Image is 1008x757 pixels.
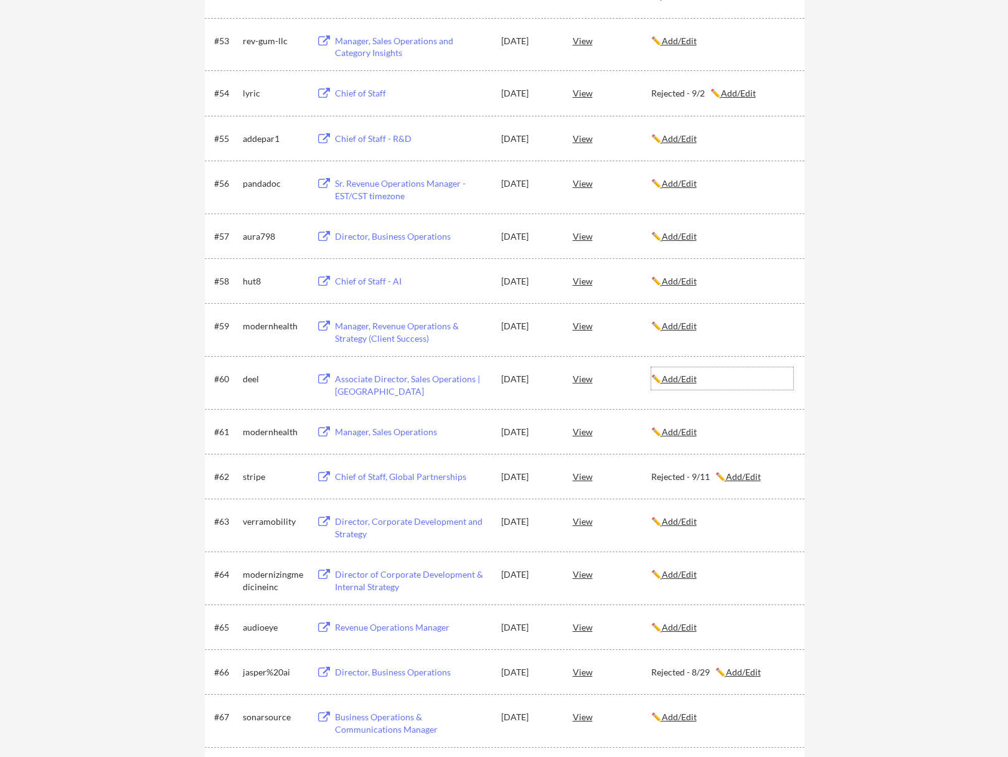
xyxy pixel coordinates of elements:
div: [DATE] [501,275,556,288]
div: View [573,270,651,292]
u: Add/Edit [662,622,697,632]
div: Director, Business Operations [335,666,489,679]
div: ✏️ [651,373,793,385]
div: Rejected - 9/11 ✏️ [651,471,793,483]
div: View [573,563,651,585]
div: View [573,616,651,638]
div: Sr. Revenue Operations Manager - EST/CST timezone [335,177,489,202]
div: View [573,367,651,390]
u: Add/Edit [662,569,697,580]
div: Associate Director, Sales Operations | [GEOGRAPHIC_DATA] [335,373,489,397]
div: View [573,510,651,532]
div: #55 [214,133,238,145]
div: #61 [214,426,238,438]
u: Add/Edit [662,178,697,189]
u: Add/Edit [662,231,697,242]
div: View [573,29,651,52]
div: #60 [214,373,238,385]
u: Add/Edit [662,426,697,437]
div: #57 [214,230,238,243]
div: #65 [214,621,238,634]
div: ✏️ [651,230,793,243]
div: #66 [214,666,238,679]
div: View [573,661,651,683]
div: lyric [243,87,305,100]
u: Add/Edit [662,321,697,331]
div: View [573,172,651,194]
div: Rejected - 9/2 ✏️ [651,87,793,100]
div: ✏️ [651,177,793,190]
div: Revenue Operations Manager [335,621,489,634]
div: [DATE] [501,471,556,483]
div: ✏️ [651,320,793,332]
div: rev-gum-llc [243,35,305,47]
div: Director of Corporate Development & Internal Strategy [335,568,489,593]
div: aura798 [243,230,305,243]
div: #54 [214,87,238,100]
div: ✏️ [651,568,793,581]
div: View [573,420,651,443]
div: ✏️ [651,515,793,528]
div: audioeye [243,621,305,634]
div: View [573,705,651,728]
div: Manager, Sales Operations and Category Insights [335,35,489,59]
div: Business Operations & Communications Manager [335,711,489,735]
div: ✏️ [651,621,793,634]
div: modernizingmedicineinc [243,568,305,593]
div: #67 [214,711,238,723]
div: #58 [214,275,238,288]
div: Chief of Staff - R&D [335,133,489,145]
div: Chief of Staff, Global Partnerships [335,471,489,483]
div: pandadoc [243,177,305,190]
div: [DATE] [501,426,556,438]
div: #64 [214,568,238,581]
div: [DATE] [501,373,556,385]
div: #63 [214,515,238,528]
div: #56 [214,177,238,190]
div: [DATE] [501,320,556,332]
div: #59 [214,320,238,332]
u: Add/Edit [721,88,756,98]
div: View [573,465,651,487]
div: addepar1 [243,133,305,145]
u: Add/Edit [726,471,761,482]
div: Rejected - 8/29 ✏️ [651,666,793,679]
div: [DATE] [501,711,556,723]
div: [DATE] [501,35,556,47]
div: Manager, Sales Operations [335,426,489,438]
u: Add/Edit [662,712,697,722]
div: ✏️ [651,275,793,288]
div: View [573,314,651,337]
div: [DATE] [501,515,556,528]
div: sonarsource [243,711,305,723]
div: jasper%20ai [243,666,305,679]
div: [DATE] [501,666,556,679]
div: [DATE] [501,87,556,100]
u: Add/Edit [662,276,697,286]
div: modernhealth [243,320,305,332]
div: ✏️ [651,35,793,47]
div: View [573,225,651,247]
u: Add/Edit [662,516,697,527]
div: ✏️ [651,133,793,145]
div: Director, Corporate Development and Strategy [335,515,489,540]
div: [DATE] [501,177,556,190]
u: Add/Edit [662,374,697,384]
div: hut8 [243,275,305,288]
div: stripe [243,471,305,483]
div: [DATE] [501,230,556,243]
div: modernhealth [243,426,305,438]
u: Add/Edit [662,35,697,46]
div: #62 [214,471,238,483]
div: Chief of Staff [335,87,489,100]
div: View [573,127,651,149]
div: View [573,82,651,104]
div: verramobility [243,515,305,528]
div: ✏️ [651,426,793,438]
div: [DATE] [501,568,556,581]
div: [DATE] [501,621,556,634]
div: #53 [214,35,238,47]
u: Add/Edit [726,667,761,677]
div: [DATE] [501,133,556,145]
div: Director, Business Operations [335,230,489,243]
